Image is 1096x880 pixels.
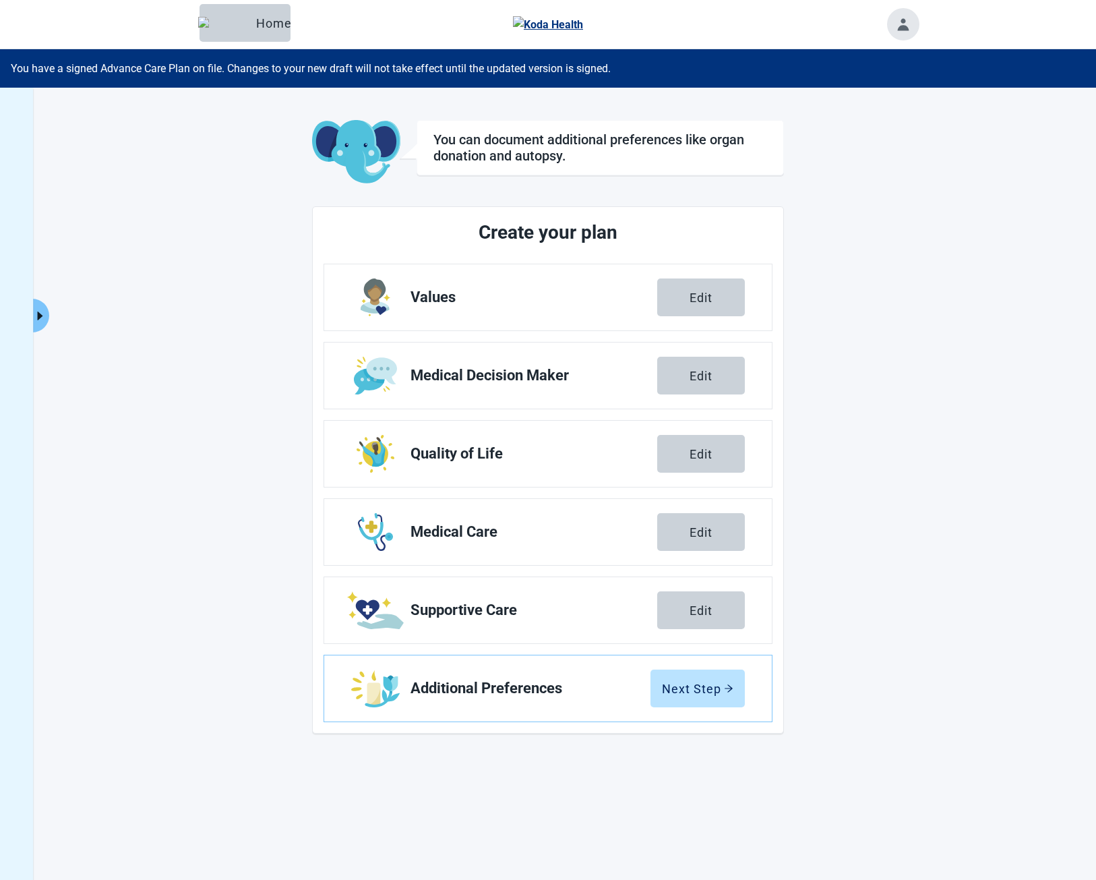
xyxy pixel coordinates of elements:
div: Edit [690,447,712,461]
span: Medical Care [410,524,657,540]
a: Edit Additional Preferences section [324,655,772,722]
button: Edit [657,278,745,316]
div: Edit [690,291,712,304]
button: Next Steparrow-right [650,670,745,707]
img: Koda Health [513,16,583,33]
span: Medical Decision Maker [410,368,657,384]
div: Edit [690,604,712,617]
span: Supportive Care [410,602,657,618]
main: Main content [177,120,919,734]
button: ElephantHome [200,4,291,42]
div: Edit [690,525,712,539]
a: Edit Medical Decision Maker section [324,343,772,409]
button: Edit [657,591,745,629]
h2: Create your plan [374,218,722,247]
a: Edit Supportive Care section [324,577,772,643]
button: Toggle account menu [887,8,919,40]
h1: You can document additional preferences like organ donation and autopsy. [433,131,767,164]
a: Edit Medical Care section [324,499,772,565]
div: Edit [690,369,712,382]
button: Expand menu [32,299,49,332]
span: Additional Preferences [410,680,650,697]
img: Koda Elephant [312,120,400,185]
img: Elephant [198,17,251,29]
span: Values [410,289,657,305]
div: Next Step [662,682,733,695]
button: Edit [657,357,745,394]
a: Edit Quality of Life section [324,421,772,487]
span: caret-right [34,310,47,322]
div: Home [210,16,280,30]
button: Edit [657,513,745,551]
span: arrow-right [724,684,733,693]
button: Edit [657,435,745,473]
a: Edit Values section [324,264,772,330]
span: Quality of Life [410,446,657,462]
